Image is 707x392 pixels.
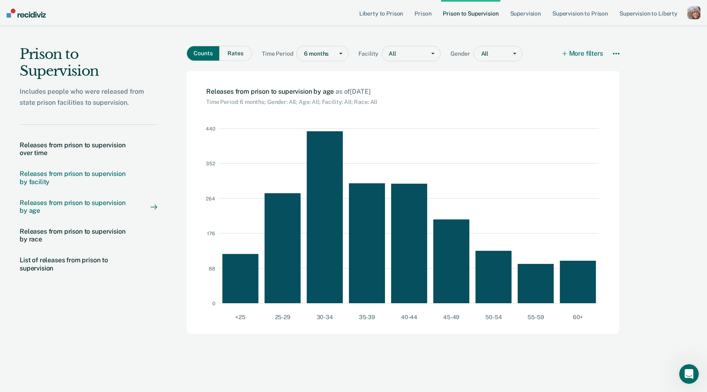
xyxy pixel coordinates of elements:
span: Gender [450,50,473,57]
text: 50-54 [485,314,502,320]
text: 55-59 [527,314,544,320]
text: 45-49 [443,314,459,320]
div: Releases from prison to supervision by facility [20,170,134,185]
div: Releases from prison to supervision by race [20,228,134,243]
a: Releases from prison to supervision over time [20,141,157,157]
input: gender [481,50,482,57]
text: 40-44 [401,314,417,320]
text: 35-39 [359,314,375,320]
span: as of [DATE] [335,88,370,95]
button: Rates [219,46,252,61]
button: Counts [187,46,219,61]
text: 30-34 [317,314,333,320]
span: Time Period [262,50,296,57]
div: Time Period: 6 months; Gender: All; Age: All; Facility: All; Race: All [206,95,377,106]
iframe: Intercom live chat [679,364,699,384]
div: List of releases from prison to supervision [20,256,134,272]
text: 25-29 [275,314,290,320]
a: Releases from prison to supervision by facility [20,170,157,185]
button: More filters [563,46,603,61]
a: Releases from prison to supervision by race [20,228,157,243]
div: Releases from prison to supervision by age [20,199,134,214]
div: Releases from prison to supervision over time [20,141,134,157]
div: Prison to Supervision [20,46,157,86]
div: All [382,48,426,60]
span: Facility [358,50,382,57]
div: Releases from prison to supervision by age [206,88,377,106]
a: Releases from prison to supervision by age [20,199,157,214]
img: Recidiviz [7,9,46,18]
div: Includes people who were released from state prison facilities to supervision. [20,86,157,108]
text: 60+ [573,314,583,320]
a: List of releases from prison to supervision [20,256,157,272]
input: timePeriod [304,50,305,57]
text: <25 [235,314,245,320]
